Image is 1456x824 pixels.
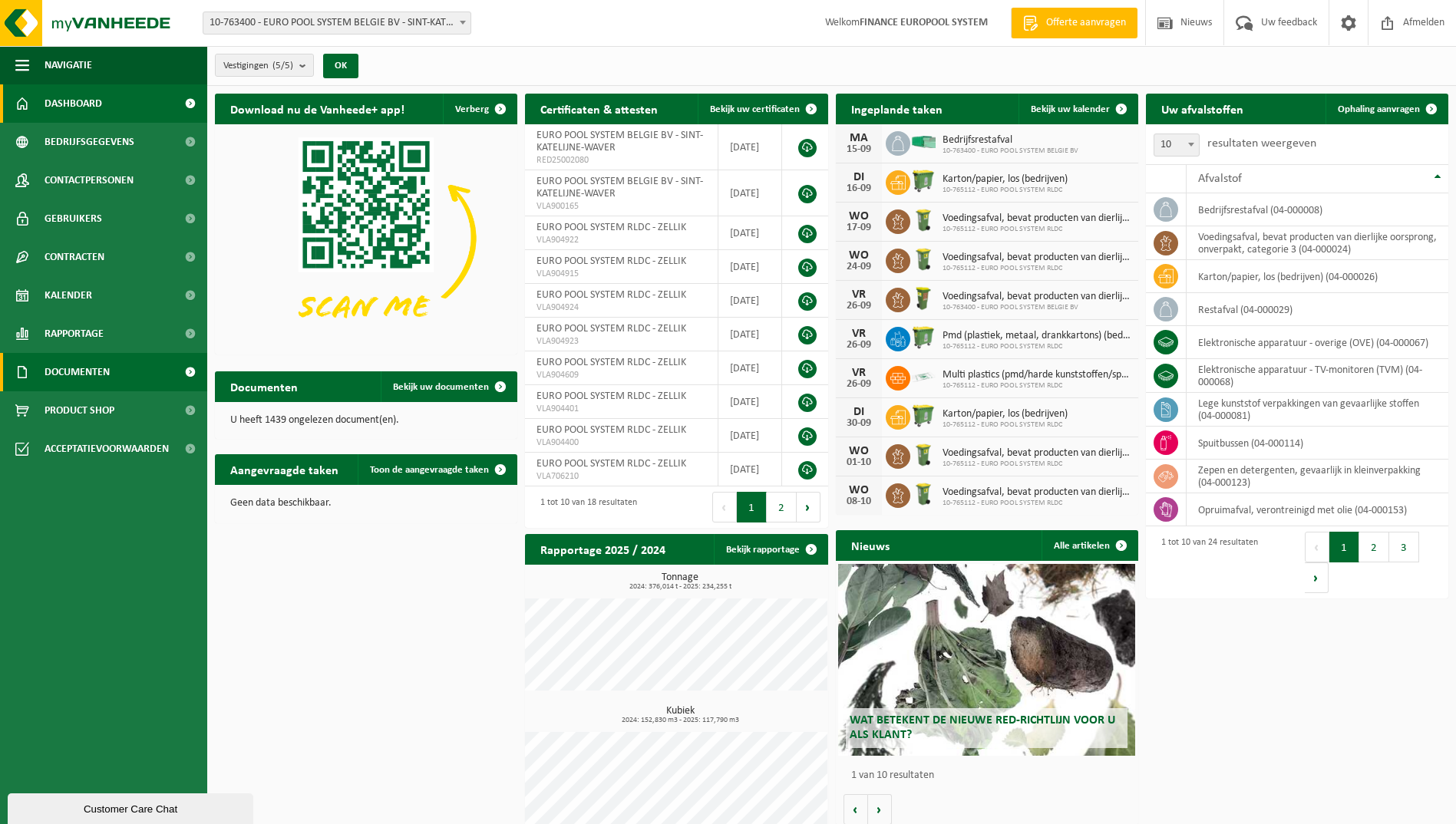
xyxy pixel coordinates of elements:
span: EURO POOL SYSTEM RLDC - ZELLIK [537,391,686,402]
td: [DATE] [718,318,782,351]
span: Product Shop [45,391,114,430]
button: OK [323,54,358,78]
span: EURO POOL SYSTEM BELGIE BV - SINT-KATELIJNE-WAVER [537,130,703,153]
span: 10 [1154,133,1200,157]
span: Toon de aangevraagde taken [370,465,489,475]
img: WB-0770-HPE-GN-50 [910,168,936,194]
span: Contactpersonen [45,161,134,199]
div: 01-10 [844,457,874,468]
span: 10-763400 - EURO POOL SYSTEM BELGIE BV - SINT-KATELIJNE-WAVER [203,12,471,35]
span: EURO POOL SYSTEM RLDC - ZELLIK [537,323,686,335]
span: Voedingsafval, bevat producten van dierlijke oorsprong, onverpakt, categorie 3 [943,447,1131,460]
a: Bekijk uw certificaten [698,94,827,124]
td: [DATE] [718,419,782,453]
td: elektronische apparatuur - TV-monitoren (TVM) (04-000068) [1187,359,1448,393]
h2: Certificaten & attesten [525,94,673,124]
span: Acceptatievoorwaarden [45,430,169,468]
span: VLA904922 [537,234,706,246]
h3: Tonnage [533,572,827,591]
span: 10-763400 - EURO POOL SYSTEM BELGIE BV [943,303,1131,312]
td: spuitbussen (04-000114) [1187,427,1448,460]
span: Documenten [45,353,110,391]
h3: Kubiek [533,706,827,724]
span: VLA904924 [537,302,706,314]
span: Bekijk uw documenten [393,382,489,392]
p: 1 van 10 resultaten [851,770,1131,781]
button: 2 [1359,532,1389,562]
a: Bekijk uw documenten [381,371,516,402]
div: WO [844,484,874,496]
span: 10-765112 - EURO POOL SYSTEM RLDC [943,264,1131,273]
span: Pmd (plastiek, metaal, drankkartons) (bedrijven) [943,330,1131,342]
span: VLA904915 [537,268,706,280]
div: 15-09 [844,144,874,155]
button: 1 [1329,532,1359,562]
h2: Uw afvalstoffen [1146,94,1259,124]
div: WO [844,249,874,262]
strong: FINANCE EUROPOOL SYSTEM [860,17,988,28]
span: Kalender [45,276,92,315]
span: VLA904401 [537,403,706,415]
td: karton/papier, los (bedrijven) (04-000026) [1187,260,1448,293]
div: 1 tot 10 van 24 resultaten [1154,530,1258,595]
a: Bekijk rapportage [714,534,827,565]
img: WB-0140-HPE-GN-50 [910,442,936,468]
a: Alle artikelen [1042,530,1137,561]
span: Wat betekent de nieuwe RED-richtlijn voor u als klant? [850,714,1115,741]
td: [DATE] [718,284,782,318]
span: EURO POOL SYSTEM RLDC - ZELLIK [537,424,686,436]
span: Dashboard [45,84,102,123]
span: Contracten [45,238,104,276]
div: VR [844,328,874,340]
td: opruimafval, verontreinigd met olie (04-000153) [1187,493,1448,526]
a: Toon de aangevraagde taken [358,454,516,485]
button: 2 [767,492,797,522]
div: VR [844,367,874,379]
span: Bedrijfsgegevens [45,123,134,161]
h2: Documenten [215,371,313,401]
td: restafval (04-000029) [1187,293,1448,326]
div: 30-09 [844,418,874,429]
h2: Nieuws [836,530,905,560]
span: VLA706210 [537,470,706,483]
span: VLA900165 [537,200,706,213]
span: Offerte aanvragen [1042,15,1130,31]
span: Vestigingen [223,54,293,77]
td: [DATE] [718,453,782,486]
td: [DATE] [718,124,782,170]
span: Voedingsafval, bevat producten van dierlijke oorsprong, onverpakt, categorie 3 [943,486,1131,499]
img: Download de VHEPlus App [215,124,517,351]
button: Next [1305,562,1329,593]
button: 1 [737,492,767,522]
button: Previous [712,492,737,522]
img: WB-0140-HPE-GN-50 [910,246,936,272]
h2: Ingeplande taken [836,94,958,124]
span: Multi plastics (pmd/harde kunststoffen/spanbanden/eps/folie naturel/folie gemeng... [943,369,1131,381]
span: VLA904609 [537,369,706,381]
td: [DATE] [718,250,782,284]
span: Karton/papier, los (bedrijven) [943,173,1068,186]
span: 10-763400 - EURO POOL SYSTEM BELGIE BV - SINT-KATELIJNE-WAVER [203,12,470,34]
button: Next [797,492,820,522]
img: WB-0770-HPE-GN-50 [910,325,936,351]
span: Voedingsafval, bevat producten van dierlijke oorsprong, onverpakt, categorie 3 [943,213,1131,225]
button: Previous [1305,532,1329,562]
div: 26-09 [844,379,874,390]
span: EURO POOL SYSTEM RLDC - ZELLIK [537,222,686,233]
span: Karton/papier, los (bedrijven) [943,408,1068,420]
td: zepen en detergenten, gevaarlijk in kleinverpakking (04-000123) [1187,460,1448,493]
span: VLA904923 [537,335,706,348]
td: voedingsafval, bevat producten van dierlijke oorsprong, onverpakt, categorie 3 (04-000024) [1187,226,1448,260]
span: Verberg [455,104,489,114]
a: Ophaling aanvragen [1326,94,1447,124]
span: 10-765112 - EURO POOL SYSTEM RLDC [943,342,1131,351]
span: VLA904400 [537,437,706,449]
button: 3 [1389,532,1419,562]
td: [DATE] [718,216,782,250]
span: 10-765112 - EURO POOL SYSTEM RLDC [943,460,1131,469]
img: LP-SK-00500-LPE-16 [910,364,936,390]
img: HK-XP-30-GN-00 [910,135,936,149]
img: WB-0060-HPE-GN-50 [910,285,936,311]
span: Navigatie [45,46,92,84]
div: 26-09 [844,340,874,351]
